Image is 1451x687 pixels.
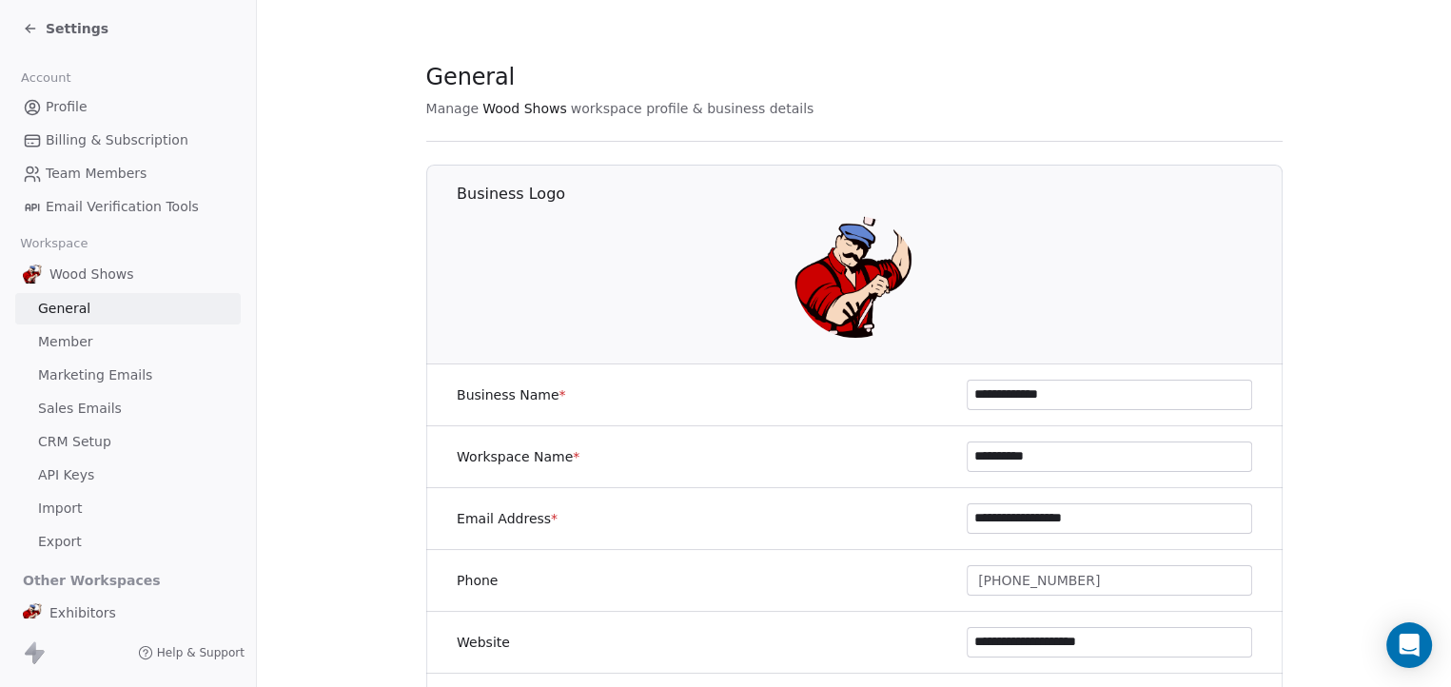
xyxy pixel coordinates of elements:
[157,645,245,660] span: Help & Support
[38,299,90,319] span: General
[15,125,241,156] a: Billing & Subscription
[457,447,579,466] label: Workspace Name
[571,99,814,118] span: workspace profile & business details
[457,571,498,590] label: Phone
[15,526,241,558] a: Export
[38,332,93,352] span: Member
[457,509,558,528] label: Email Address
[457,633,510,652] label: Website
[426,63,516,91] span: General
[15,360,241,391] a: Marketing Emails
[46,164,147,184] span: Team Members
[978,571,1100,591] span: [PHONE_NUMBER]
[23,603,42,622] img: logomanalone.png
[15,191,241,223] a: Email Verification Tools
[967,565,1252,596] button: [PHONE_NUMBER]
[38,465,94,485] span: API Keys
[15,158,241,189] a: Team Members
[46,19,108,38] span: Settings
[23,265,42,284] img: logomanalone.png
[15,293,241,324] a: General
[457,184,1284,205] h1: Business Logo
[12,64,79,92] span: Account
[38,365,152,385] span: Marketing Emails
[15,565,168,596] span: Other Workspaces
[38,499,82,519] span: Import
[1386,622,1432,668] div: Open Intercom Messenger
[46,197,199,217] span: Email Verification Tools
[38,532,82,552] span: Export
[15,91,241,123] a: Profile
[49,265,134,284] span: Wood Shows
[426,99,480,118] span: Manage
[482,99,567,118] span: Wood Shows
[46,97,88,117] span: Profile
[15,460,241,491] a: API Keys
[138,645,245,660] a: Help & Support
[15,426,241,458] a: CRM Setup
[15,326,241,358] a: Member
[12,229,96,258] span: Workspace
[49,603,116,622] span: Exhibitors
[15,493,241,524] a: Import
[794,216,915,338] img: logomanalone.png
[46,130,188,150] span: Billing & Subscription
[38,399,122,419] span: Sales Emails
[38,432,111,452] span: CRM Setup
[15,393,241,424] a: Sales Emails
[23,19,108,38] a: Settings
[457,385,566,404] label: Business Name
